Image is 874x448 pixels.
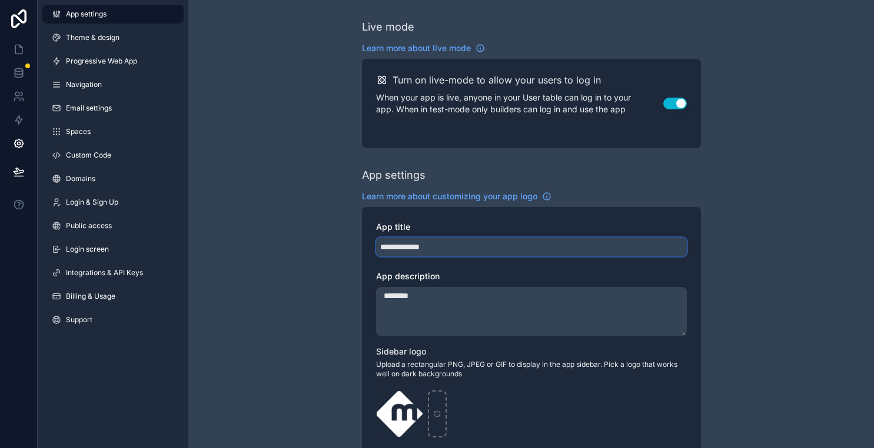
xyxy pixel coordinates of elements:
[66,56,137,66] span: Progressive Web App
[42,99,184,118] a: Email settings
[362,19,414,35] div: Live mode
[42,75,184,94] a: Navigation
[393,73,601,87] h2: Turn on live-mode to allow your users to log in
[42,193,184,212] a: Login & Sign Up
[66,33,119,42] span: Theme & design
[42,240,184,259] a: Login screen
[42,216,184,235] a: Public access
[42,310,184,329] a: Support
[66,127,91,136] span: Spaces
[66,80,102,89] span: Navigation
[362,190,551,202] a: Learn more about customizing your app logo
[42,263,184,282] a: Integrations & API Keys
[42,122,184,141] a: Spaces
[376,92,663,115] p: When your app is live, anyone in your User table can log in to your app. When in test-mode only b...
[42,28,184,47] a: Theme & design
[376,222,410,232] span: App title
[66,221,112,230] span: Public access
[66,245,109,254] span: Login screen
[376,346,426,356] span: Sidebar logo
[362,42,485,54] a: Learn more about live mode
[362,167,426,183] div: App settings
[66,9,107,19] span: App settings
[42,169,184,188] a: Domains
[362,190,537,202] span: Learn more about customizing your app logo
[42,5,184,24] a: App settings
[376,360,687,379] span: Upload a rectangular PNG, JPEG or GIF to display in the app sidebar. Pick a logo that works well ...
[376,271,440,281] span: App description
[42,52,184,71] a: Progressive Web App
[66,315,92,325] span: Support
[42,287,184,306] a: Billing & Usage
[66,103,112,113] span: Email settings
[66,268,143,278] span: Integrations & API Keys
[362,42,471,54] span: Learn more about live mode
[66,198,118,207] span: Login & Sign Up
[42,146,184,165] a: Custom Code
[66,174,95,183] span: Domains
[66,292,115,301] span: Billing & Usage
[66,151,111,160] span: Custom Code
